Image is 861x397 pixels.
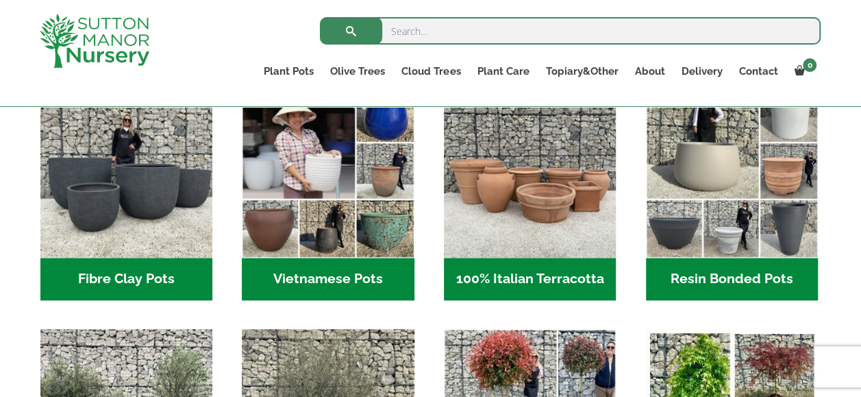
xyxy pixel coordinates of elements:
img: Home - 67232D1B A461 444F B0F6 BDEDC2C7E10B 1 105 c [646,86,818,258]
input: Search... [320,17,821,45]
a: Visit product category Resin Bonded Pots [646,86,818,300]
a: Visit product category Vietnamese Pots [242,86,414,300]
a: Visit product category Fibre Clay Pots [40,86,212,300]
h2: 100% Italian Terracotta [444,258,616,300]
a: Olive Trees [322,62,393,81]
a: Plant Care [469,62,537,81]
a: Visit product category 100% Italian Terracotta [444,86,616,300]
a: Plant Pots [255,62,322,81]
a: About [626,62,673,81]
h2: Resin Bonded Pots [646,258,818,300]
a: Topiary&Other [537,62,626,81]
a: 0 [786,62,821,81]
a: Contact [730,62,786,81]
img: Home - 6E921A5B 9E2F 4B13 AB99 4EF601C89C59 1 105 c [242,86,414,258]
img: Home - 1B137C32 8D99 4B1A AA2F 25D5E514E47D 1 105 c [444,86,616,258]
img: logo [40,14,149,68]
img: Home - 8194B7A3 2818 4562 B9DD 4EBD5DC21C71 1 105 c 1 [40,86,212,258]
h2: Vietnamese Pots [242,258,414,300]
a: Cloud Trees [393,62,469,81]
h2: Fibre Clay Pots [40,258,212,300]
a: Delivery [673,62,730,81]
span: 0 [803,58,816,72]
